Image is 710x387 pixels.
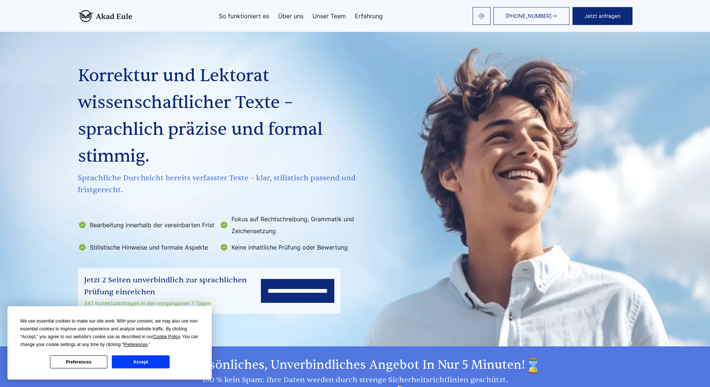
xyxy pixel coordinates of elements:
[50,355,107,368] button: Preferences
[493,7,569,25] a: [PHONE_NUMBER]
[220,241,357,253] li: Keine inhaltliche Prüfung oder Bewertung
[78,241,215,253] li: Stilistische Hinweise und formale Aspekte
[479,13,485,19] img: email
[153,334,180,339] span: Cookie Policy
[7,306,212,380] div: Cookie Consent Prompt
[112,355,169,368] button: Accept
[78,374,632,386] div: 100 % kein Spam: Ihre Daten werden durch strenge Sicherheitsrichtlinien geschützt.
[84,274,261,298] div: Jetzt 2 Seiten unverbindlich zur sprachlichen Prüfung einreichen
[220,213,357,237] li: Fokus auf Rechtschreibung, Grammatik und Zeichensetzung
[123,342,148,347] span: Preferences
[572,7,632,25] button: Jetzt anfragen
[84,299,261,308] div: 347 Korrekturanfragen in den vergangenen 7 Tagen
[78,213,215,237] li: Bearbeitung innerhalb der vereinbarten Frist
[219,13,269,19] a: So funktioniert es
[355,13,383,19] a: Erfahrung
[505,13,552,19] span: [PHONE_NUMBER]
[20,317,199,349] div: We use essential cookies to make our site work. With your consent, we may also use non-essential ...
[312,13,346,19] a: Unser Team
[278,13,303,19] a: Über uns
[78,172,358,196] span: Sprachliche Durchsicht bereits verfasster Texte – klar, stilistisch passend und fristgerecht.
[78,63,358,170] h1: Korrektur und Lektorat wissenschaftlicher Texte – sprachlich präzise und formal stimmig.
[78,358,632,374] h2: Ihr persönliches, unverbindliches Angebot in nur 5 Minuten!
[78,10,132,22] img: logo
[525,358,542,374] img: time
